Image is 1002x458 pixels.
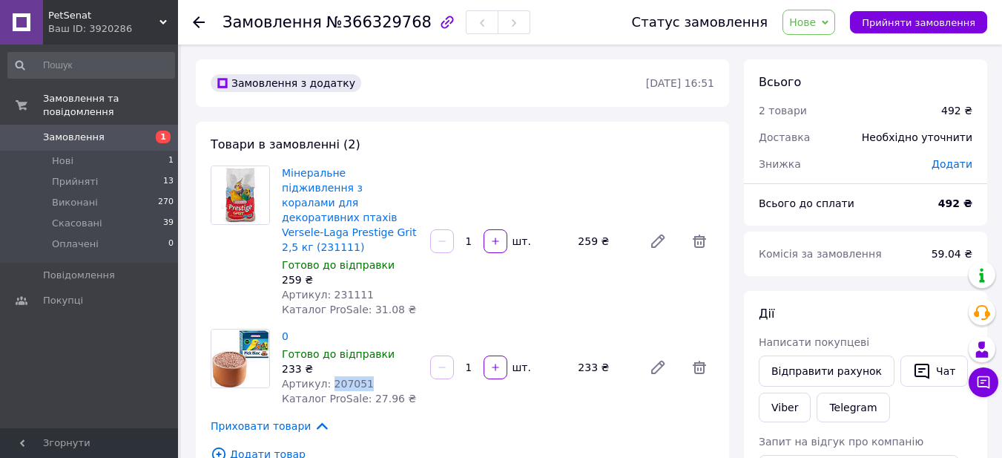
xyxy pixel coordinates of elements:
[862,17,975,28] span: Прийняти замовлення
[282,272,418,287] div: 259 ₴
[932,158,972,170] span: Додати
[685,226,714,256] span: Видалити
[48,22,178,36] div: Ваш ID: 3920286
[759,436,923,448] span: Запит на відгук про компанію
[509,234,533,249] div: шт.
[632,15,768,30] div: Статус замовлення
[158,196,174,209] span: 270
[48,9,159,22] span: PetSenat
[759,158,801,170] span: Знижка
[643,226,673,256] a: Редагувати
[509,360,533,375] div: шт.
[211,418,330,434] span: Приховати товари
[163,175,174,189] span: 13
[759,75,801,89] span: Всього
[282,167,416,253] a: Мінеральне підживлення з коралами для декоративних птахів Versele-Laga Prestige Grit 2,5 кг (231111)
[52,175,98,189] span: Прийняті
[52,217,102,230] span: Скасовані
[759,336,869,348] span: Написати покупцеві
[282,362,418,376] div: 233 ₴
[52,154,73,168] span: Нові
[156,131,171,143] span: 1
[168,238,174,251] span: 0
[211,166,269,224] img: Мінеральне підживлення з коралами для декоративних птахів Versele-Laga Prestige Grit 2,5 кг (231111)
[282,348,395,360] span: Готово до відправки
[282,259,395,271] span: Готово до відправки
[43,92,178,119] span: Замовлення та повідомлення
[43,131,105,144] span: Замовлення
[643,353,673,382] a: Редагувати
[282,289,374,301] span: Артикул: 231111
[282,330,289,342] a: 0
[43,269,115,282] span: Повідомлення
[211,137,360,151] span: Товари в замовленні (2)
[211,330,269,387] img: 0
[853,121,981,154] div: Необхідно уточнити
[941,103,972,118] div: 492 ₴
[759,105,807,117] span: 2 товари
[572,231,637,252] div: 259 ₴
[7,52,175,79] input: Пошук
[759,197,854,209] span: Всього до сплати
[759,248,882,260] span: Комісія за замовлення
[646,77,714,89] time: [DATE] 16:51
[969,367,998,397] button: Чат з покупцем
[759,393,811,422] a: Viber
[168,154,174,168] span: 1
[223,13,322,31] span: Замовлення
[759,307,774,321] span: Дії
[43,294,83,307] span: Покупці
[211,74,361,92] div: Замовлення з додатку
[817,393,889,422] a: Telegram
[163,217,174,230] span: 39
[759,356,894,387] button: Відправити рахунок
[282,304,416,315] span: Каталог ProSale: 31.08 ₴
[52,238,99,251] span: Оплачені
[932,248,972,260] span: 59.04 ₴
[572,357,637,378] div: 233 ₴
[282,393,416,405] span: Каталог ProSale: 27.96 ₴
[685,353,714,382] span: Видалити
[759,131,810,143] span: Доставка
[938,197,972,209] b: 492 ₴
[282,378,374,390] span: Артикул: 207051
[326,13,432,31] span: №366329768
[52,196,98,209] span: Виконані
[193,15,205,30] div: Повернутися назад
[900,356,968,387] button: Чат
[789,16,816,28] span: Нове
[850,11,987,33] button: Прийняти замовлення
